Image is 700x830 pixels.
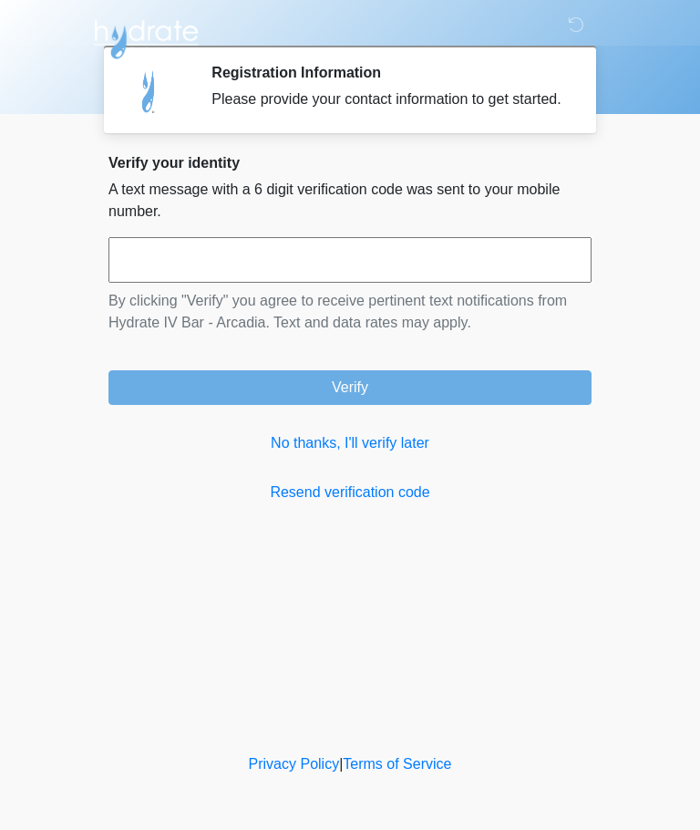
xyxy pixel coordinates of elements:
a: Resend verification code [108,482,592,503]
div: Please provide your contact information to get started. [211,88,564,110]
button: Verify [108,370,592,405]
img: Hydrate IV Bar - Arcadia Logo [90,14,201,60]
a: No thanks, I'll verify later [108,432,592,454]
p: A text message with a 6 digit verification code was sent to your mobile number. [108,179,592,223]
img: Agent Avatar [122,64,177,119]
h2: Verify your identity [108,154,592,171]
p: By clicking "Verify" you agree to receive pertinent text notifications from Hydrate IV Bar - Arca... [108,290,592,334]
a: | [339,756,343,772]
a: Privacy Policy [249,756,340,772]
a: Terms of Service [343,756,451,772]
